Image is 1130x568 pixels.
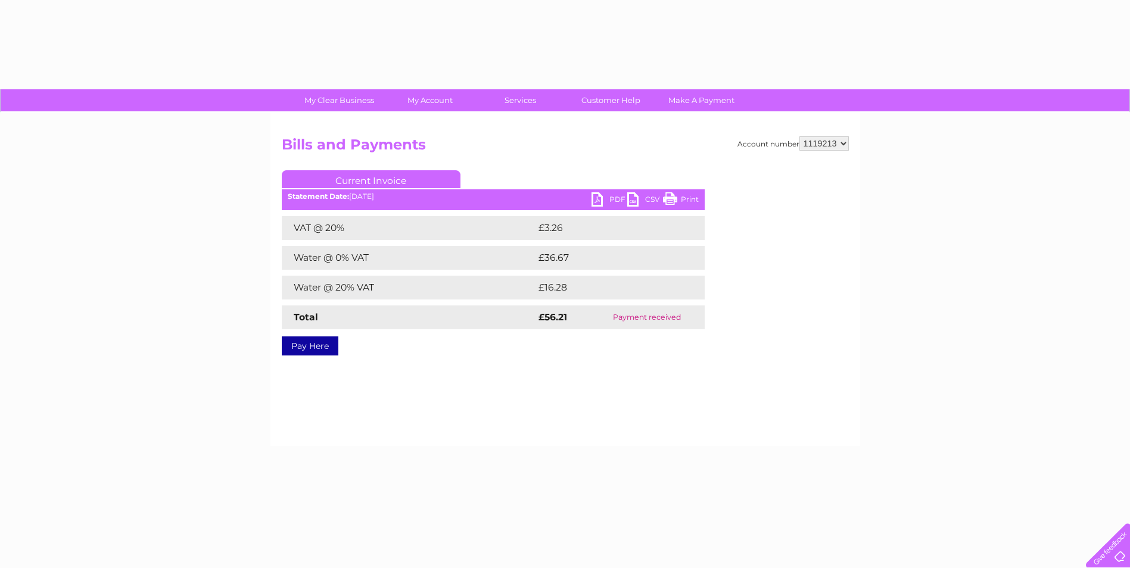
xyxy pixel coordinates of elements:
[562,89,660,111] a: Customer Help
[282,170,460,188] a: Current Invoice
[294,311,318,323] strong: Total
[282,136,849,159] h2: Bills and Payments
[282,192,705,201] div: [DATE]
[282,276,536,299] td: Water @ 20% VAT
[282,336,338,355] a: Pay Here
[288,192,349,201] b: Statement Date:
[538,311,567,323] strong: £56.21
[737,136,849,151] div: Account number
[282,216,536,240] td: VAT @ 20%
[536,216,677,240] td: £3.26
[592,192,627,210] a: PDF
[536,276,680,299] td: £16.28
[663,192,699,210] a: Print
[282,246,536,270] td: Water @ 0% VAT
[471,89,569,111] a: Services
[381,89,479,111] a: My Account
[536,246,681,270] td: £36.67
[627,192,663,210] a: CSV
[589,305,705,329] td: Payment received
[290,89,388,111] a: My Clear Business
[652,89,751,111] a: Make A Payment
